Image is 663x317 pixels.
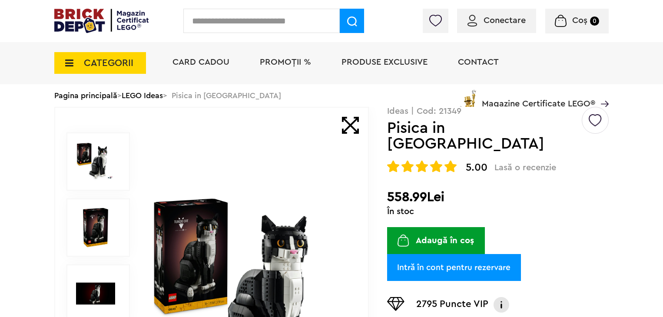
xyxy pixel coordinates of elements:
a: Produse exclusive [341,58,428,66]
img: Evaluare cu stele [387,160,399,172]
h1: Pisica in [GEOGRAPHIC_DATA] [387,120,580,152]
img: Pisica in smoching [76,142,115,181]
img: Pisica in smoching LEGO 21349 [76,274,115,313]
span: Lasă o recenzie [494,162,556,173]
span: Coș [572,16,587,25]
a: Card Cadou [172,58,229,66]
a: Intră în cont pentru rezervare [387,254,521,281]
img: Pisica in smoching [76,208,115,247]
p: Ideas | Cod: 21349 [387,107,609,116]
h2: 558.99Lei [387,189,609,205]
span: CATEGORII [84,58,133,68]
img: Evaluare cu stele [416,160,428,172]
a: Contact [458,58,499,66]
small: 0 [590,17,599,26]
button: Adaugă în coș [387,227,485,254]
p: 2795 Puncte VIP [416,297,488,313]
img: Evaluare cu stele [430,160,442,172]
span: Conectare [484,16,526,25]
img: Info VIP [493,297,510,313]
span: 5.00 [466,162,487,173]
div: În stoc [387,207,609,216]
img: Evaluare cu stele [401,160,414,172]
a: Magazine Certificate LEGO® [595,88,609,97]
img: Puncte VIP [387,297,404,311]
span: Magazine Certificate LEGO® [482,88,595,108]
a: PROMOȚII % [260,58,311,66]
a: Conectare [467,16,526,25]
img: Evaluare cu stele [444,160,457,172]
